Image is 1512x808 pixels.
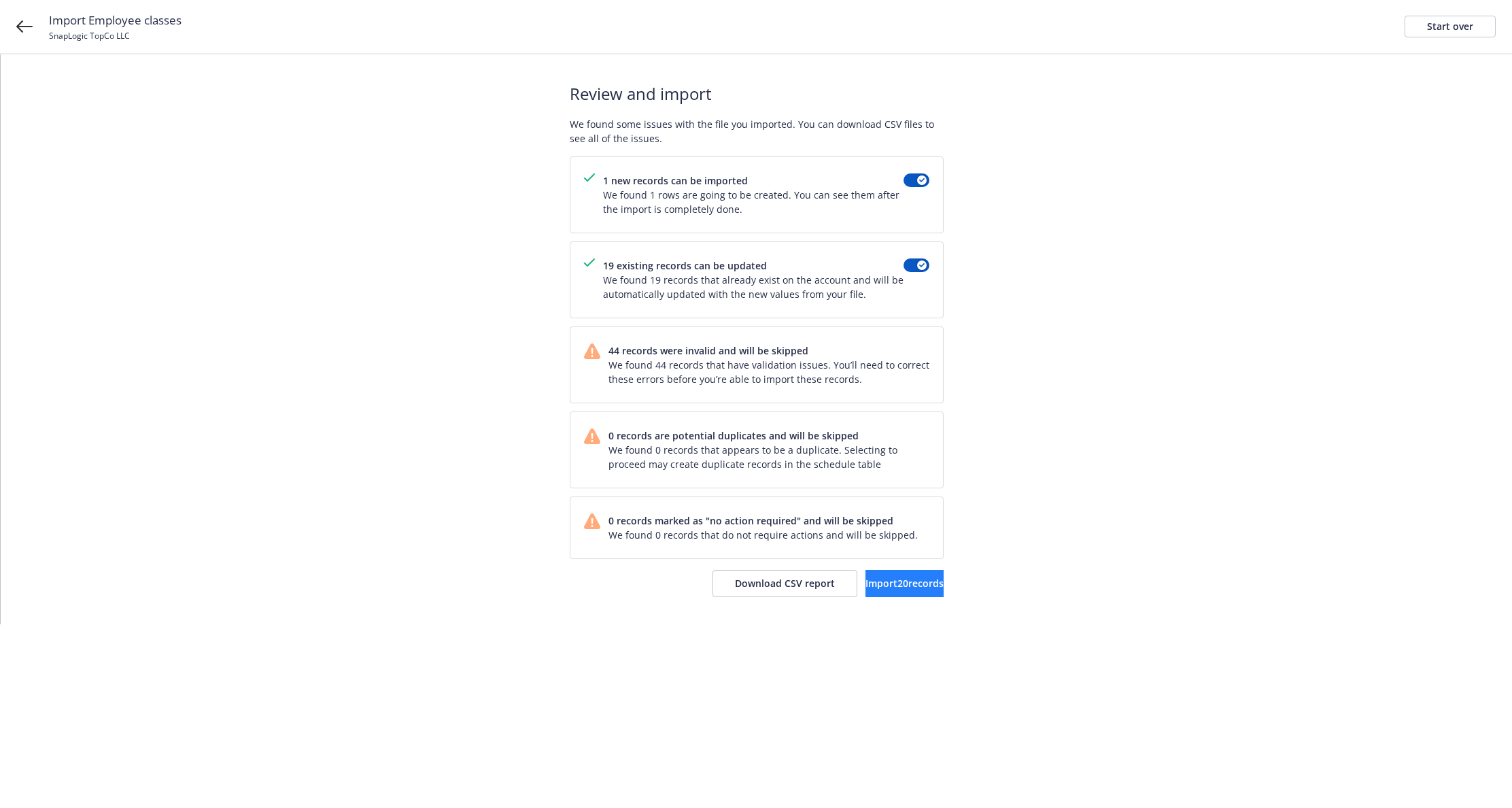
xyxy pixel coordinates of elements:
[608,443,929,471] span: We found 0 records that appears to be a duplicate. Selecting to proceed may create duplicate reco...
[570,117,944,146] span: We found some issues with the file you imported. You can download CSV files to see all of the iss...
[865,570,944,597] button: Import20records
[603,188,904,216] span: We found 1 rows are going to be created. You can see them after the import is completely done.
[603,173,904,188] span: 1 new records can be imported
[608,514,918,528] span: 0 records marked as "no action required" and will be skipped
[49,30,130,41] span: SnapLogic TopCo LLC
[712,570,857,597] button: Download CSV report
[1405,16,1496,37] a: Start over
[735,577,835,590] span: Download CSV report
[608,343,929,358] span: 44 records were invalid and will be skipped
[608,358,929,386] span: We found 44 records that have validation issues. You’ll need to correct these errors before you’r...
[608,428,929,443] span: 0 records are potential duplicates and will be skipped
[603,273,904,301] span: We found 19 records that already exist on the account and will be automatically updated with the ...
[570,82,944,106] span: Review and import
[1427,16,1473,37] div: Start over
[608,528,918,542] span: We found 0 records that do not require actions and will be skipped.
[49,12,182,29] span: Import Employee classes
[865,577,944,590] span: Import 20 records
[603,258,904,273] span: 19 existing records can be updated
